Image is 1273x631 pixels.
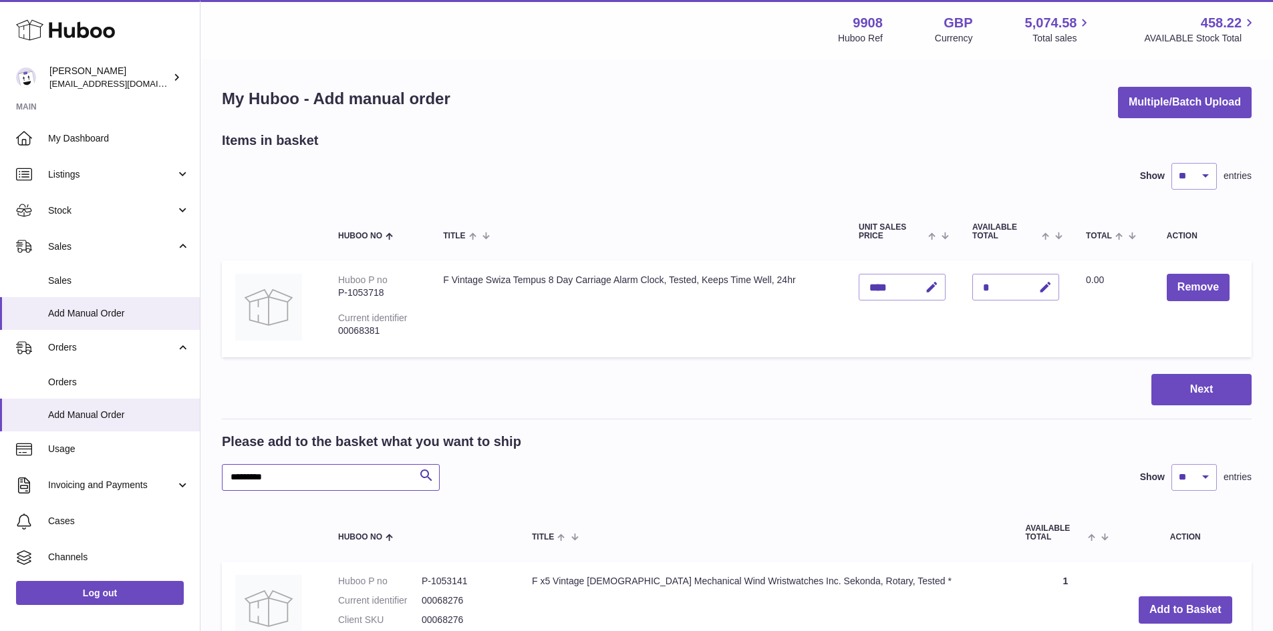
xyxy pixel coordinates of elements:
[48,409,190,421] span: Add Manual Order
[222,132,319,150] h2: Items in basket
[48,307,190,320] span: Add Manual Order
[1167,232,1238,240] div: Action
[49,65,170,90] div: [PERSON_NAME]
[222,88,450,110] h1: My Huboo - Add manual order
[1119,511,1252,555] th: Action
[1025,14,1093,45] a: 5,074.58 Total sales
[1167,274,1230,301] button: Remove
[859,223,925,240] span: Unit Sales Price
[853,14,883,32] strong: 9908
[443,232,465,240] span: Title
[338,533,382,542] span: Huboo no
[48,376,190,389] span: Orders
[1224,471,1252,483] span: entries
[338,614,422,626] dt: Client SKU
[338,274,388,285] div: Huboo P no
[944,14,972,32] strong: GBP
[235,274,302,341] img: F Vintage Swiza Tempus 8 Day Carriage Alarm Clock, Tested, Keeps Time Well, 24hr
[338,312,408,323] div: Current identifier
[1086,274,1104,285] span: 0.00
[48,443,190,455] span: Usage
[1140,170,1165,182] label: Show
[338,232,382,240] span: Huboo no
[1144,14,1257,45] a: 458.22 AVAILABLE Stock Total
[48,551,190,564] span: Channels
[16,67,36,87] img: tbcollectables@hotmail.co.uk
[1139,596,1232,624] button: Add to Basket
[935,32,973,45] div: Currency
[48,515,190,528] span: Cases
[532,533,554,542] span: Title
[422,614,505,626] dd: 00068276
[1032,32,1092,45] span: Total sales
[972,223,1038,240] span: AVAILABLE Total
[48,274,190,287] span: Sales
[222,433,521,451] h2: Please add to the basket what you want to ship
[48,341,176,354] span: Orders
[1224,170,1252,182] span: entries
[1140,471,1165,483] label: Show
[1086,232,1112,240] span: Total
[1118,87,1252,118] button: Multiple/Batch Upload
[1144,32,1257,45] span: AVAILABLE Stock Total
[48,240,176,253] span: Sales
[48,479,176,491] span: Invoicing and Payments
[338,575,422,588] dt: Huboo P no
[838,32,883,45] div: Huboo Ref
[338,325,416,337] div: 00068381
[1201,14,1242,32] span: 458.22
[422,594,505,607] dd: 00068276
[338,594,422,607] dt: Current identifier
[1025,14,1077,32] span: 5,074.58
[48,168,176,181] span: Listings
[48,132,190,145] span: My Dashboard
[49,78,196,89] span: [EMAIL_ADDRESS][DOMAIN_NAME]
[338,286,416,299] div: P-1053718
[430,260,845,357] td: F Vintage Swiza Tempus 8 Day Carriage Alarm Clock, Tested, Keeps Time Well, 24hr
[1151,374,1252,405] button: Next
[16,581,184,605] a: Log out
[1025,524,1085,542] span: AVAILABLE Total
[48,204,176,217] span: Stock
[422,575,505,588] dd: P-1053141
